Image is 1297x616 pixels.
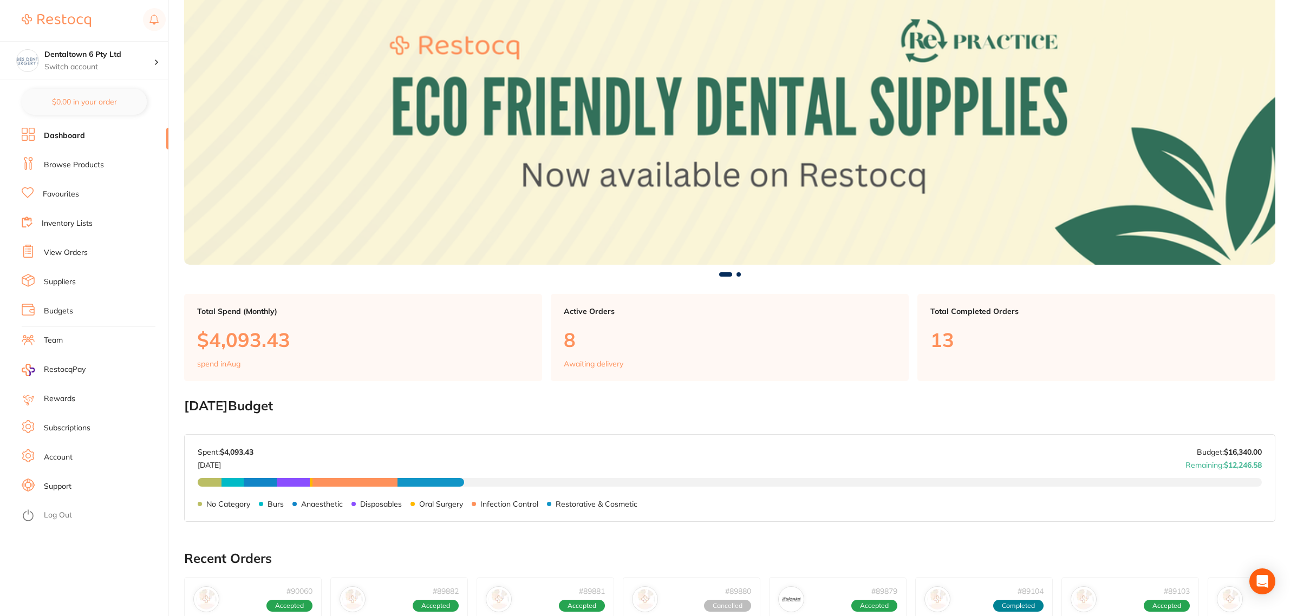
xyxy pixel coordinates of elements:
p: Disposables [360,500,402,508]
a: Log Out [44,510,72,521]
a: Favourites [43,189,79,200]
p: # 89882 [433,587,459,595]
span: Completed [993,600,1044,612]
span: Accepted [266,600,312,612]
strong: $4,093.43 [220,447,253,457]
strong: $16,340.00 [1224,447,1262,457]
img: Henry Schein Halas [196,589,217,610]
p: Switch account [44,62,154,73]
p: No Category [206,500,250,508]
img: Henry Schein Halas [1073,589,1094,610]
button: Log Out [22,507,165,525]
button: $0.00 in your order [22,89,147,115]
p: # 89881 [579,587,605,595]
p: # 89880 [725,587,751,595]
p: Burs [268,500,284,508]
p: Total Completed Orders [930,307,1262,316]
a: Restocq Logo [22,8,91,33]
p: Restorative & Cosmetic [556,500,637,508]
div: Open Intercom Messenger [1249,568,1275,594]
p: Awaiting delivery [564,359,623,368]
a: Active Orders8Awaiting delivery [551,294,909,382]
span: Accepted [559,600,605,612]
p: 8 [564,329,896,351]
strong: $12,246.58 [1224,460,1262,470]
img: Horseley Dental [342,589,363,610]
a: Browse Products [44,160,104,171]
a: Account [44,452,73,463]
a: Dashboard [44,130,85,141]
a: Total Completed Orders13 [917,294,1275,382]
img: Adam Dental [927,589,948,610]
a: Budgets [44,306,73,317]
a: Rewards [44,394,75,404]
p: Oral Surgery [419,500,463,508]
p: $4,093.43 [197,329,529,351]
p: # 89104 [1018,587,1044,595]
h2: [DATE] Budget [184,398,1275,414]
img: Dentaltown 6 Pty Ltd [17,50,38,71]
h2: Recent Orders [184,551,1275,566]
p: # 89103 [1164,587,1190,595]
p: Anaesthetic [301,500,343,508]
p: Active Orders [564,307,896,316]
img: Restocq Logo [22,14,91,27]
a: Suppliers [44,277,76,287]
img: Henry Schein Halas [635,589,655,610]
img: RestocqPay [22,364,35,376]
a: Support [44,481,71,492]
img: Adam Dental [488,589,509,610]
a: Total Spend (Monthly)$4,093.43spend inAug [184,294,542,382]
p: spend in Aug [197,359,240,368]
p: # 90060 [286,587,312,595]
p: Total Spend (Monthly) [197,307,529,316]
span: Accepted [1144,600,1190,612]
span: Accepted [413,600,459,612]
h4: Dentaltown 6 Pty Ltd [44,49,154,60]
a: Inventory Lists [42,218,93,229]
p: Infection Control [480,500,538,508]
p: Budget: [1197,448,1262,456]
a: View Orders [44,247,88,258]
a: RestocqPay [22,364,86,376]
p: Spent: [198,448,253,456]
p: [DATE] [198,456,253,469]
span: Accepted [851,600,897,612]
p: 13 [930,329,1262,351]
span: RestocqPay [44,364,86,375]
span: Cancelled [704,600,751,612]
a: Team [44,335,63,346]
img: Dentavision [1220,589,1240,610]
img: Independent Dental [781,589,801,610]
p: # 89879 [871,587,897,595]
p: Remaining: [1185,456,1262,469]
a: Subscriptions [44,423,90,434]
